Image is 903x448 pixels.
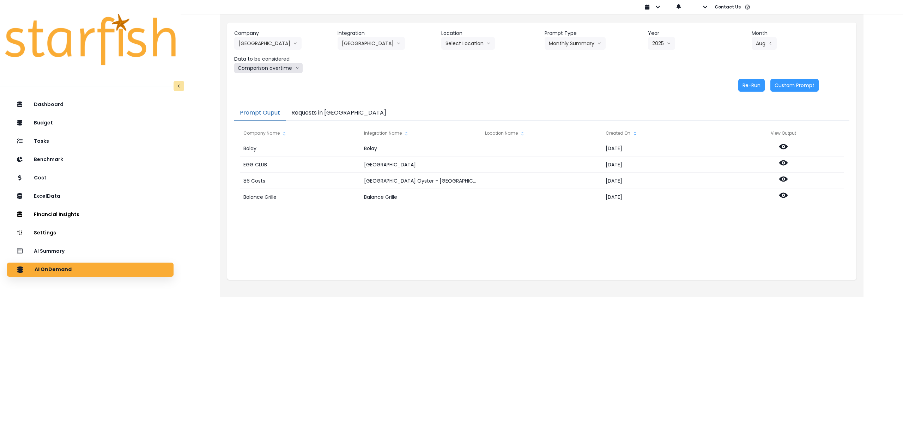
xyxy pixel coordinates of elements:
svg: sort [520,131,525,136]
button: Comparison overtimearrow down line [234,63,303,73]
div: 86 Costs [240,173,360,189]
div: Created On [602,126,722,140]
div: Bolay [360,140,481,157]
div: [DATE] [602,173,722,189]
div: [GEOGRAPHIC_DATA] Oyster - [GEOGRAPHIC_DATA] [360,173,481,189]
button: Monthly Summaryarrow down line [545,37,606,50]
div: Location Name [481,126,602,140]
div: Balance Grille [240,189,360,205]
button: Budget [7,116,174,130]
button: Custom Prompt [770,79,819,92]
header: Integration [338,30,435,37]
svg: sort [281,131,287,136]
button: Re-Run [738,79,765,92]
p: Benchmark [34,157,63,162]
div: Balance Grille [360,189,481,205]
header: Month [752,30,849,37]
div: View Output [723,126,844,140]
svg: sort [404,131,409,136]
p: Dashboard [34,102,63,108]
div: EGG CLUB [240,157,360,173]
button: Benchmark [7,153,174,167]
button: [GEOGRAPHIC_DATA]arrow down line [338,37,405,50]
svg: arrow down line [396,40,401,47]
button: Financial Insights [7,208,174,222]
button: AI OnDemand [7,263,174,277]
header: Year [648,30,746,37]
button: Select Locationarrow down line [441,37,495,50]
svg: arrow down line [597,40,601,47]
svg: sort [632,131,638,136]
button: Dashboard [7,98,174,112]
button: ExcelData [7,189,174,203]
svg: arrow left line [768,40,772,47]
p: AI OnDemand [35,266,72,273]
button: Cost [7,171,174,185]
div: [DATE] [602,189,722,205]
button: 2025arrow down line [648,37,675,50]
header: Data to be considered. [234,55,332,63]
div: Integration Name [360,126,481,140]
p: AI Summary [34,248,65,254]
header: Prompt Type [545,30,642,37]
button: Tasks [7,134,174,148]
button: Augarrow left line [752,37,777,50]
div: [DATE] [602,157,722,173]
button: Settings [7,226,174,240]
p: Budget [34,120,53,126]
button: Requests in [GEOGRAPHIC_DATA] [286,106,392,121]
svg: arrow down line [667,40,671,47]
button: [GEOGRAPHIC_DATA]arrow down line [234,37,302,50]
div: Company Name [240,126,360,140]
svg: arrow down line [293,40,297,47]
header: Company [234,30,332,37]
p: Cost [34,175,47,181]
header: Location [441,30,539,37]
button: AI Summary [7,244,174,258]
svg: arrow down line [296,65,299,72]
button: Prompt Ouput [234,106,286,121]
div: Bolay [240,140,360,157]
p: Tasks [34,138,49,144]
div: [GEOGRAPHIC_DATA] [360,157,481,173]
p: ExcelData [34,193,60,199]
div: [DATE] [602,140,722,157]
svg: arrow down line [486,40,491,47]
